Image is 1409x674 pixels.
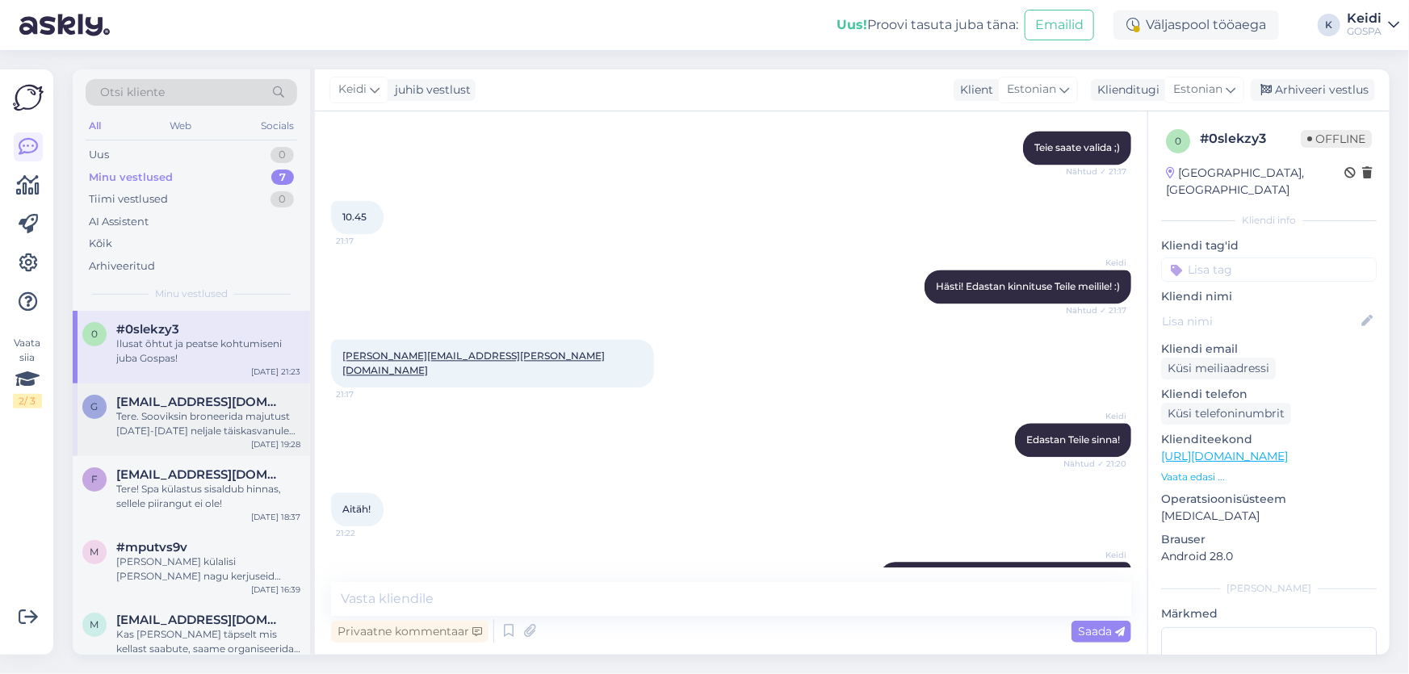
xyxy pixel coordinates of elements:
[1063,458,1126,470] span: Nähtud ✓ 21:20
[338,81,367,98] span: Keidi
[13,82,44,113] img: Askly Logo
[1161,508,1377,525] p: [MEDICAL_DATA]
[1066,257,1126,269] span: Keidi
[1161,548,1377,565] p: Android 28.0
[91,400,99,412] span: g
[271,170,294,186] div: 7
[1161,449,1288,463] a: [URL][DOMAIN_NAME]
[270,147,294,163] div: 0
[1161,341,1377,358] p: Kliendi email
[331,621,489,643] div: Privaatne kommentaar
[100,84,165,101] span: Otsi kliente
[336,527,396,539] span: 21:22
[388,82,471,98] div: juhib vestlust
[954,82,993,98] div: Klient
[837,17,867,32] b: Uus!
[167,115,195,136] div: Web
[1347,12,1399,38] a: KeidiGOSPA
[1066,304,1126,316] span: Nähtud ✓ 21:17
[1161,213,1377,228] div: Kliendi info
[1007,81,1056,98] span: Estonian
[336,388,396,400] span: 21:17
[1161,491,1377,508] p: Operatsioonisüsteem
[1161,237,1377,254] p: Kliendi tag'id
[1161,358,1276,379] div: Küsi meiliaadressi
[116,482,300,511] div: Tere! Spa külastus sisaldub hinnas, sellele piirangut ei ole!
[116,627,300,656] div: Kas [PERSON_NAME] täpselt mis kellast saabute, saame organiseerida varajasema check-ini vajadusel.
[1318,14,1340,36] div: K
[155,287,228,301] span: Minu vestlused
[1200,129,1301,149] div: # 0slekzy3
[86,115,104,136] div: All
[116,337,300,366] div: Ilusat õhtut ja peatse kohtumiseni juba Gospas!
[1175,135,1181,147] span: 0
[116,467,284,482] span: furija11@inbox.lv
[1161,403,1291,425] div: Küsi telefoninumbrit
[116,555,300,584] div: [PERSON_NAME] külalisi [PERSON_NAME] nagu kerjuseid kuhugi võõrastesse basseinidesse. Imeline mai...
[1161,605,1377,622] p: Märkmed
[90,618,99,630] span: m
[1161,470,1377,484] p: Vaata edasi ...
[1347,25,1382,38] div: GOSPA
[1161,288,1377,305] p: Kliendi nimi
[1161,386,1377,403] p: Kliendi telefon
[116,322,179,337] span: #0slekzy3
[91,473,98,485] span: f
[13,336,42,408] div: Vaata siia
[89,170,173,186] div: Minu vestlused
[258,115,297,136] div: Socials
[1251,79,1375,101] div: Arhiveeri vestlus
[89,214,149,230] div: AI Assistent
[116,540,187,555] span: #mputvs9v
[251,438,300,450] div: [DATE] 19:28
[936,280,1120,292] span: Hästi! Edastan kinnituse Teile meilile! :)
[1034,141,1120,153] span: Teie saate valida ;)
[1161,531,1377,548] p: Brauser
[837,15,1018,35] div: Proovi tasuta juba täna:
[251,584,300,596] div: [DATE] 16:39
[1161,581,1377,596] div: [PERSON_NAME]
[342,503,371,515] span: Aitäh!
[342,211,367,223] span: 10.45
[116,395,284,409] span: gailetamme@gmail.com
[1091,82,1159,98] div: Klienditugi
[89,147,109,163] div: Uus
[1066,410,1126,422] span: Keidi
[89,258,155,274] div: Arhiveeritud
[1161,431,1377,448] p: Klienditeekond
[13,394,42,408] div: 2 / 3
[89,236,112,252] div: Kõik
[336,235,396,247] span: 21:17
[251,511,300,523] div: [DATE] 18:37
[1173,81,1222,98] span: Estonian
[116,613,284,627] span: markusinho80@icloud.com
[251,366,300,378] div: [DATE] 21:23
[1161,257,1377,282] input: Lisa tag
[90,546,99,558] span: m
[1078,624,1125,638] span: Saada
[1347,12,1382,25] div: Keidi
[1066,165,1126,178] span: Nähtud ✓ 21:17
[89,191,168,207] div: Tiimi vestlused
[1301,130,1372,148] span: Offline
[1026,433,1120,446] span: Edastan Teile sinna!
[116,409,300,438] div: Tere. Sooviksin broneerida majutust [DATE]-[DATE] neljale täiskasvanule [PERSON_NAME] lapsele nii...
[270,191,294,207] div: 0
[1166,165,1344,199] div: [GEOGRAPHIC_DATA], [GEOGRAPHIC_DATA]
[1113,10,1279,40] div: Väljaspool tööaega
[1025,10,1094,40] button: Emailid
[342,350,605,376] a: [PERSON_NAME][EMAIL_ADDRESS][PERSON_NAME][DOMAIN_NAME]
[1162,312,1358,330] input: Lisa nimi
[1066,549,1126,561] span: Keidi
[91,328,98,340] span: 0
